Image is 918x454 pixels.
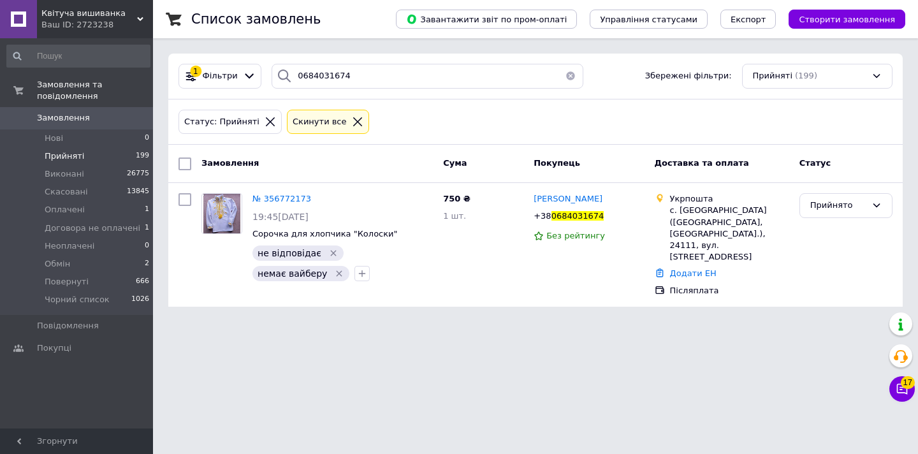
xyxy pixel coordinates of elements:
span: Збережені фільтри: [645,70,732,82]
span: Статус [799,158,831,168]
span: +380684031674 [534,211,604,221]
span: Завантажити звіт по пром-оплаті [406,13,567,25]
button: Завантажити звіт по пром-оплаті [396,10,577,29]
span: 13845 [127,186,149,198]
span: Доставка та оплата [655,158,749,168]
span: 19:45[DATE] [252,212,309,222]
a: [PERSON_NAME] [534,193,602,205]
img: Фото товару [203,194,240,233]
span: (199) [795,71,817,80]
span: Повідомлення [37,320,99,332]
div: Ваш ID: 2723238 [41,19,153,31]
div: Укрпошта [670,193,789,205]
span: 26775 [127,168,149,180]
div: Статус: Прийняті [182,115,262,129]
span: 17 [901,374,915,386]
svg: Видалити мітку [328,248,339,258]
button: Чат з покупцем17 [889,376,915,402]
input: Пошук [6,45,150,68]
div: Прийнято [810,199,866,212]
span: Нові [45,133,63,144]
span: 2 [145,258,149,270]
span: Замовлення та повідомлення [37,79,153,102]
span: 1 [145,204,149,216]
button: Створити замовлення [789,10,905,29]
span: Cума [443,158,467,168]
span: немає вайберу [258,268,327,279]
span: 666 [136,276,149,288]
div: 1 [190,66,201,77]
span: [PERSON_NAME] [534,194,602,203]
svg: Видалити мітку [334,268,344,279]
a: Сорочка для хлопчика "Колоски" [252,229,398,238]
span: Повернуті [45,276,89,288]
span: 199 [136,150,149,162]
span: Квітуча вишиванка [41,8,137,19]
span: 1 шт. [443,211,466,221]
a: Створити замовлення [776,14,905,24]
a: Фото товару [201,193,242,234]
span: 0684031674 [551,211,604,221]
span: Скасовані [45,186,88,198]
span: 0 [145,133,149,144]
span: Обмін [45,258,70,270]
span: 750 ₴ [443,194,470,203]
button: Управління статусами [590,10,708,29]
span: 1 [145,223,149,234]
h1: Список замовлень [191,11,321,27]
span: Замовлення [37,112,90,124]
span: Замовлення [201,158,259,168]
a: № 356772173 [252,194,311,203]
span: Прийняті [753,70,792,82]
span: Фільтри [203,70,238,82]
span: Прийняті [45,150,84,162]
button: Очистить [558,64,583,89]
a: Додати ЕН [670,268,717,278]
div: с. [GEOGRAPHIC_DATA] ([GEOGRAPHIC_DATA], [GEOGRAPHIC_DATA].), 24111, вул. [STREET_ADDRESS] [670,205,789,263]
span: Оплачені [45,204,85,216]
span: 0 [145,240,149,252]
span: Чорний список [45,294,110,305]
span: Управління статусами [600,15,697,24]
span: Створити замовлення [799,15,895,24]
span: Договора не оплачені [45,223,140,234]
button: Експорт [720,10,776,29]
span: не відповідає [258,248,321,258]
span: Без рейтингу [546,231,605,240]
span: Покупці [37,342,71,354]
div: Післяплата [670,285,789,297]
span: 1026 [131,294,149,305]
div: Cкинути все [290,115,349,129]
span: +38 [534,211,551,221]
span: Виконані [45,168,84,180]
span: Покупець [534,158,580,168]
span: Неоплачені [45,240,94,252]
span: Експорт [731,15,766,24]
input: Пошук за номером замовлення, ПІБ покупця, номером телефону, Email, номером накладної [272,64,583,89]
